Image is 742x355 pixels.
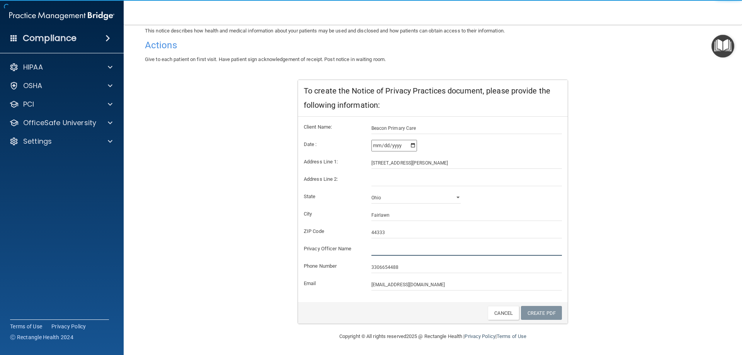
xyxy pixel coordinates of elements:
div: Copyright © All rights reserved 2025 @ Rectangle Health | | [292,324,574,349]
h4: Compliance [23,33,77,44]
a: Privacy Policy [465,333,495,339]
h4: Actions [145,40,721,50]
input: _____ [371,227,562,238]
button: Open Resource Center [711,35,734,58]
label: Privacy Officer Name [298,244,366,253]
label: Address Line 2: [298,175,366,184]
p: OfficeSafe University [23,118,96,127]
p: PCI [23,100,34,109]
a: Privacy Policy [51,323,86,330]
label: Client Name: [298,122,366,132]
label: Email [298,279,366,288]
a: Terms of Use [497,333,526,339]
p: Settings [23,137,52,146]
a: OfficeSafe University [9,118,112,127]
label: State [298,192,366,201]
a: OSHA [9,81,112,90]
a: Terms of Use [10,323,42,330]
p: HIPAA [23,63,43,72]
span: Give to each patient on first visit. Have patient sign acknowledgement of receipt. Post notice in... [145,56,386,62]
a: Cancel [488,306,519,320]
p: OSHA [23,81,43,90]
a: Settings [9,137,112,146]
a: Create PDF [521,306,562,320]
label: City [298,209,366,219]
label: Date : [298,140,366,149]
label: ZIP Code [298,227,366,236]
div: To create the Notice of Privacy Practices document, please provide the following information: [298,80,568,117]
label: Address Line 1: [298,157,366,166]
a: HIPAA [9,63,112,72]
img: PMB logo [9,8,114,24]
span: Ⓒ Rectangle Health 2024 [10,333,73,341]
label: Phone Number [298,262,366,271]
a: PCI [9,100,112,109]
span: This notice describes how health and medical information about your patients may be used and disc... [145,28,505,34]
